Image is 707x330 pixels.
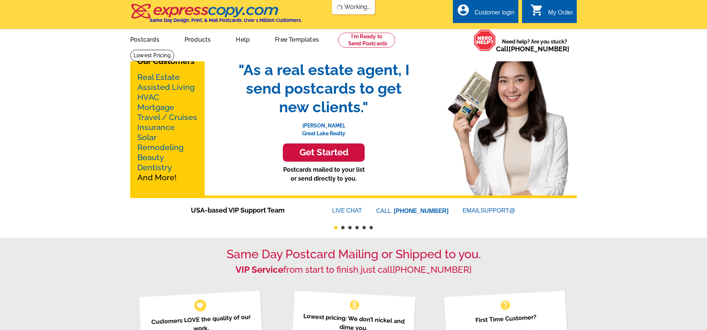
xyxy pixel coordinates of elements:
a: Products [173,30,223,48]
a: Remodeling [137,143,183,152]
span: monetization_on [349,299,361,311]
a: Help [224,30,262,48]
a: EMAILSUPPORT@ [463,207,516,214]
a: Mortgage [137,103,174,112]
p: [PERSON_NAME], Great Lake Realty [231,116,417,137]
a: shopping_cart My Order [530,8,573,17]
a: Travel / Cruises [137,113,197,122]
a: Free Templates [263,30,331,48]
button: 5 of 6 [362,226,366,229]
a: Solar [137,133,157,142]
h2: from start to finish just call [130,265,577,275]
img: help [474,29,496,51]
a: Beauty [137,153,164,162]
h4: Same Day Design, Print, & Mail Postcards. Over 1 Million Customers. [150,17,302,23]
a: account_circle Customer login [457,8,515,17]
button: 1 of 6 [334,226,337,229]
h3: Get Started [292,147,355,158]
a: Assisted Living [137,82,195,92]
a: [PHONE_NUMBER] [394,208,449,214]
a: Insurance [137,123,175,132]
button: 3 of 6 [348,226,352,229]
i: account_circle [457,3,470,17]
span: Need help? Are you stuck? [496,38,573,53]
p: And More! [137,72,198,182]
a: Real Estate [137,72,180,82]
button: 2 of 6 [341,226,345,229]
span: "As a real estate agent, I send postcards to get new clients." [231,61,417,116]
strong: VIP Service [236,264,283,275]
a: [PHONE_NUMBER] [393,264,471,275]
a: Postcards [118,30,171,48]
span: Call [496,45,569,53]
span: USA-based VIP Support Team [191,205,310,215]
div: My Order [548,9,573,20]
p: First Time Customer? [453,311,558,326]
a: Get Started [231,143,417,162]
button: 4 of 6 [355,226,359,229]
div: Customer login [474,9,515,20]
i: shopping_cart [530,3,544,17]
span: favorite [196,301,204,309]
font: LIVE [332,206,346,215]
p: Postcards mailed to your list or send directly to you. [231,165,417,183]
button: 6 of 6 [370,226,373,229]
font: CALL [376,207,392,216]
a: Dentistry [137,163,172,172]
a: HVAC [137,93,159,102]
span: help [499,299,511,311]
a: [PHONE_NUMBER] [509,45,569,53]
font: SUPPORT@ [480,206,516,215]
a: Same Day Design, Print, & Mail Postcards. Over 1 Million Customers. [130,9,302,23]
a: LIVECHAT [332,207,362,214]
h1: Same Day Postcard Mailing or Shipped to you. [130,247,577,261]
img: loading... [337,4,343,10]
